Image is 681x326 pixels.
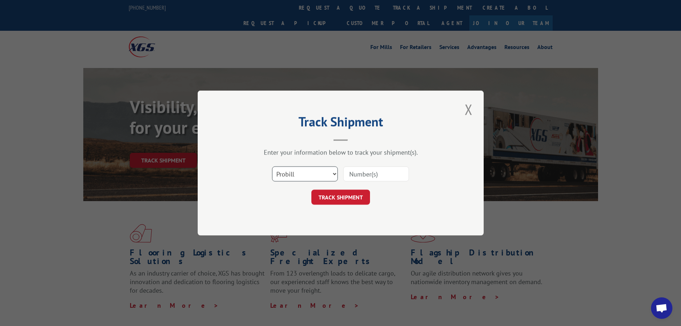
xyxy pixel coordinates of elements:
a: Open chat [651,297,672,319]
h2: Track Shipment [233,117,448,130]
div: Enter your information below to track your shipment(s). [233,148,448,156]
input: Number(s) [343,166,409,181]
button: TRACK SHIPMENT [311,190,370,205]
button: Close modal [463,99,475,119]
